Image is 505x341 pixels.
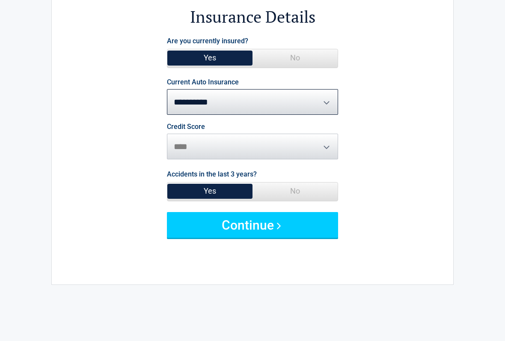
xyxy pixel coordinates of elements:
label: Accidents in the last 3 years? [167,169,257,180]
span: Yes [167,183,253,200]
span: No [253,50,338,67]
label: Credit Score [167,124,205,131]
span: No [253,183,338,200]
button: Continue [167,212,338,238]
span: Yes [167,50,253,67]
label: Are you currently insured? [167,36,248,47]
h2: Insurance Details [99,6,406,28]
label: Current Auto Insurance [167,79,239,86]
